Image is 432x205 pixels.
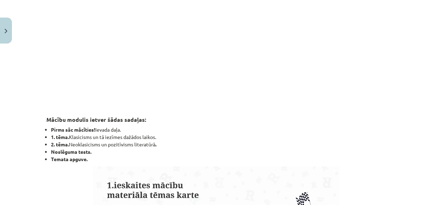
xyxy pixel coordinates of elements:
strong: Pirms sāc mācīties! [51,126,95,133]
strong: Mācību modulis ietver šādas sadaļas: [46,116,146,123]
strong: 2. tēma. [51,141,69,147]
strong: Temata apguve. [51,156,88,162]
b: . [155,141,156,147]
li: Klasicisms un tā iezīmes dažādos laikos. [51,133,386,141]
img: icon-close-lesson-0947bae3869378f0d4975bcd49f059093ad1ed9edebbc8119c70593378902aed.svg [5,29,7,33]
li: Ievada daļa. [51,126,386,133]
strong: 1. tēma. [51,134,69,140]
li: Neoklasicisms un pozitīvisms literatūrā [51,141,386,148]
strong: Noslēguma tests. [51,148,91,155]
